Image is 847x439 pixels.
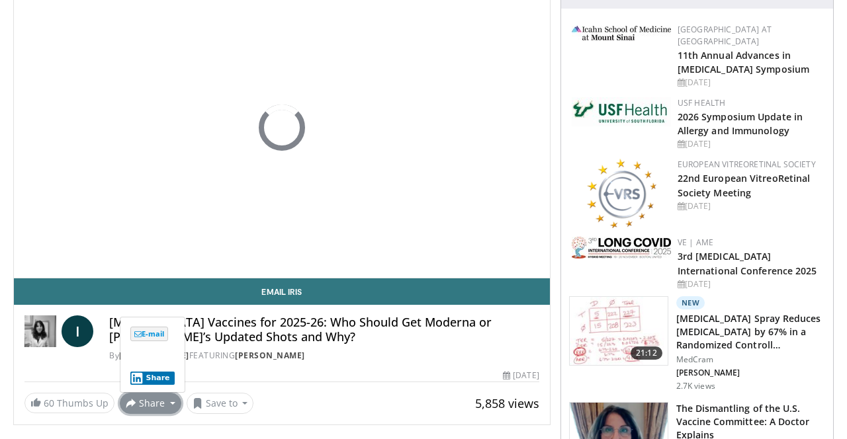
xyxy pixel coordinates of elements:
span: 60 [44,397,54,409]
p: 2.7K views [676,381,715,391]
a: 60 Thumbs Up [24,393,114,413]
img: 6ba8804a-8538-4002-95e7-a8f8012d4a11.png.150x105_q85_autocrop_double_scale_upscale_version-0.2.jpg [572,97,671,126]
img: 3aa743c9-7c3f-4fab-9978-1464b9dbe89c.png.150x105_q85_autocrop_double_scale_upscale_version-0.2.jpg [572,26,671,40]
a: 22nd European VitreoRetinal Society Meeting [678,172,811,198]
a: [GEOGRAPHIC_DATA] at [GEOGRAPHIC_DATA] [678,24,772,47]
a: European VitreoRetinal Society [678,159,816,170]
span: 21:12 [631,346,662,360]
h3: [MEDICAL_DATA] Spray Reduces [MEDICAL_DATA] by 67% in a Randomized Controll… [676,312,825,352]
div: [DATE] [678,77,823,89]
a: E-mail [130,325,168,340]
span: E-mail [130,327,168,341]
img: Dr. Iris Gorfinkel [24,315,56,347]
div: [DATE] [678,200,823,212]
a: 11th Annual Advances in [MEDICAL_DATA] Symposium [678,49,809,75]
a: USF Health [678,97,726,108]
a: I [62,315,93,347]
a: 3rd [MEDICAL_DATA] International Conference 2025 [678,250,817,276]
img: a2792a71-925c-4fc2-b8ef-8d1b21aec2f7.png.150x105_q85_autocrop_double_scale_upscale_version-0.2.jpg [572,237,671,259]
a: VE | AME [678,237,713,248]
p: [PERSON_NAME] [676,368,825,378]
p: New [676,296,705,309]
div: [DATE] [503,370,539,381]
div: [DATE] [678,138,823,150]
div: By FEATURING [109,350,539,362]
div: [DATE] [678,278,823,290]
img: 500bc2c6-15b5-4613-8fa2-08603c32877b.150x105_q85_crop-smart_upscale.jpg [570,297,668,366]
p: MedCram [676,354,825,365]
button: Share [120,393,181,414]
a: 21:12 New [MEDICAL_DATA] Spray Reduces [MEDICAL_DATA] by 67% in a Randomized Controll… MedCram [P... [569,296,825,391]
button: Share [130,372,175,385]
a: [PERSON_NAME] [119,350,189,361]
h4: [MEDICAL_DATA] Vaccines for 2025-26: Who Should Get Moderna or [PERSON_NAME]’s Updated Shots and ... [109,315,539,344]
iframe: X Post Button [130,348,174,361]
a: [PERSON_NAME] [235,350,305,361]
span: 5,858 views [475,395,539,411]
img: ee0f788f-b72d-444d-91fc-556bb330ec4c.png.150x105_q85_autocrop_double_scale_upscale_version-0.2.png [586,159,656,228]
a: 2026 Symposium Update in Allergy and Immunology [678,110,803,137]
a: Email Iris [14,278,550,305]
button: Save to [187,393,254,414]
